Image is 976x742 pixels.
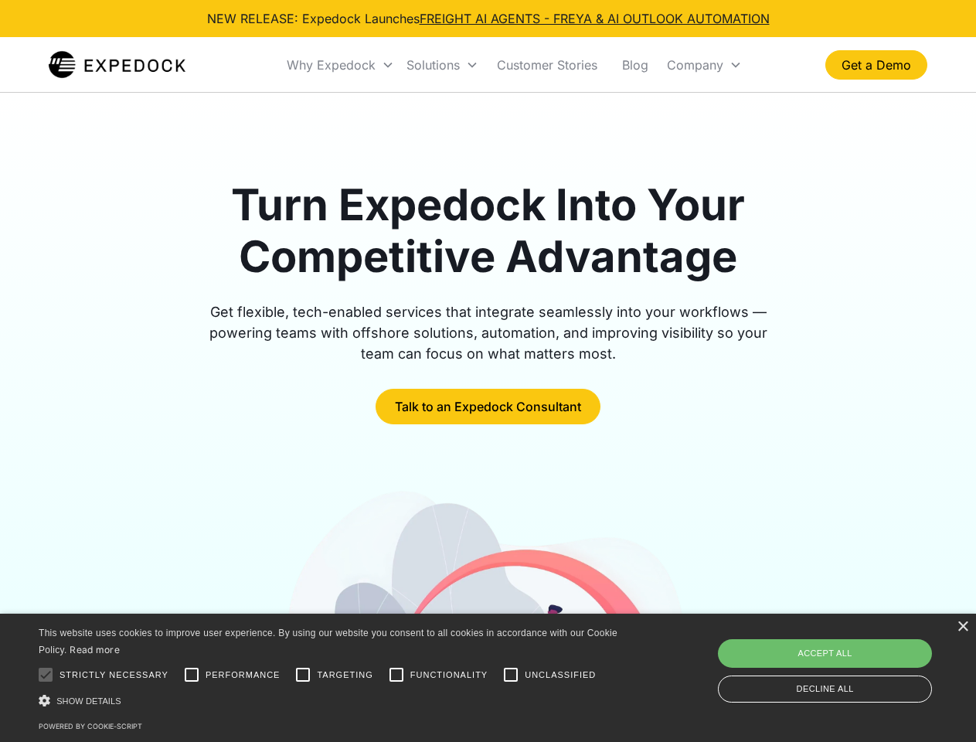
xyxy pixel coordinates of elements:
[60,669,168,682] span: Strictly necessary
[39,693,623,709] div: Show details
[410,669,488,682] span: Functionality
[206,669,281,682] span: Performance
[49,49,185,80] a: home
[39,722,142,730] a: Powered by cookie-script
[287,57,376,73] div: Why Expedock
[661,39,748,91] div: Company
[39,628,617,656] span: This website uses cookies to improve user experience. By using our website you consent to all coo...
[281,39,400,91] div: Why Expedock
[610,39,661,91] a: Blog
[317,669,372,682] span: Targeting
[406,57,460,73] div: Solutions
[719,575,976,742] iframe: Chat Widget
[56,696,121,706] span: Show details
[376,389,600,424] a: Talk to an Expedock Consultant
[192,179,785,283] h1: Turn Expedock Into Your Competitive Advantage
[400,39,485,91] div: Solutions
[825,50,927,80] a: Get a Demo
[420,11,770,26] a: FREIGHT AI AGENTS - FREYA & AI OUTLOOK AUTOMATION
[667,57,723,73] div: Company
[70,644,120,655] a: Read more
[207,9,770,28] div: NEW RELEASE: Expedock Launches
[49,49,185,80] img: Expedock Logo
[192,301,785,364] div: Get flexible, tech-enabled services that integrate seamlessly into your workflows — powering team...
[525,669,596,682] span: Unclassified
[485,39,610,91] a: Customer Stories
